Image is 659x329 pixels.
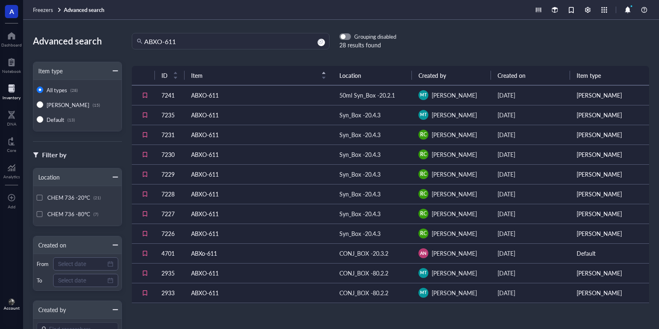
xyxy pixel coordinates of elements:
div: DNA [7,121,16,126]
td: 7241 [155,85,185,105]
span: RC [420,190,427,198]
div: Syn_Box -20.4.3 [339,130,381,139]
td: 2935 [155,263,185,283]
td: [PERSON_NAME] [570,125,649,145]
span: Item [191,71,316,80]
a: Notebook [2,56,21,74]
td: Default [570,243,649,263]
td: 7229 [155,164,185,184]
td: ABXO-611 [185,184,333,204]
th: Created by [412,66,491,85]
td: ABXO-611 [185,105,333,125]
td: [PERSON_NAME] [570,85,649,105]
div: [DATE] [498,130,563,139]
td: 4701 [155,243,185,263]
span: [PERSON_NAME] [432,131,477,139]
td: [PERSON_NAME] [570,283,649,303]
div: Inventory [2,95,21,100]
img: 194d251f-2f82-4463-8fb8-8f750e7a68d2.jpeg [8,299,15,305]
div: Syn_Box -20.4.3 [339,110,381,119]
div: Item type [33,66,63,75]
td: ABXo-611 [185,243,333,263]
div: CONJ_BOX -20.3.2 [339,249,388,258]
div: To [37,277,50,284]
td: ABXO-611 [185,164,333,184]
span: AN [420,250,426,257]
span: Default [47,116,64,124]
td: [PERSON_NAME] [570,105,649,125]
span: MT [420,270,426,276]
td: 7231 [155,125,185,145]
a: Freezers [33,6,62,14]
input: Select date [58,259,106,268]
span: CHEM 736 -20°C [47,194,90,201]
div: [DATE] [498,91,563,100]
div: Analytics [3,174,20,179]
span: [PERSON_NAME] [432,150,477,159]
a: Core [7,135,16,153]
td: [PERSON_NAME] [570,303,649,322]
td: 7227 [155,204,185,224]
div: From [37,260,50,268]
div: Filter by [42,149,66,160]
td: 7230 [155,145,185,164]
span: All types [47,86,67,94]
div: Syn_Box -20.4.3 [339,170,381,179]
span: [PERSON_NAME] [432,249,477,257]
span: [PERSON_NAME] [432,91,477,99]
span: RC [420,131,427,138]
div: Syn_Box -20.4.3 [339,189,381,198]
span: [PERSON_NAME] [47,101,89,109]
td: ABXO-611 [185,303,333,322]
span: [PERSON_NAME] [432,269,477,277]
div: 50ml Syn_Box -20.2.1 [339,91,395,100]
span: RC [420,230,427,237]
div: [DATE] [498,150,563,159]
th: ID [155,66,185,85]
div: Advanced search [33,33,122,49]
div: Grouping disabled [354,33,396,40]
div: [DATE] [498,268,563,278]
span: RC [420,210,427,217]
div: Notebook [2,69,21,74]
span: RC [420,170,427,178]
td: [PERSON_NAME] [570,145,649,164]
div: Syn_Box -20.4.3 [339,150,381,159]
div: (28) [70,88,78,93]
a: Inventory [2,82,21,100]
div: Add [8,204,16,209]
span: ID [161,71,168,80]
td: [PERSON_NAME] [570,164,649,184]
td: [PERSON_NAME] [570,224,649,243]
td: [PERSON_NAME] [570,204,649,224]
span: [PERSON_NAME] [432,170,477,178]
span: [PERSON_NAME] [432,229,477,238]
div: (15) [93,103,100,107]
a: Dashboard [1,29,22,47]
td: [PERSON_NAME] [570,263,649,283]
th: Location [333,66,412,85]
th: Created on [491,66,570,85]
div: (7) [93,212,98,217]
td: ABXO-611 [185,204,333,224]
a: DNA [7,108,16,126]
td: ABXO-611 [185,145,333,164]
div: Core [7,148,16,153]
span: [PERSON_NAME] [432,210,477,218]
td: ABXO-611 [185,263,333,283]
a: Analytics [3,161,20,179]
td: 2929 [155,303,185,322]
div: CONJ_BOX -80.2.2 [339,288,388,297]
div: Dashboard [1,42,22,47]
td: ABXO-611 [185,283,333,303]
th: Item type [570,66,649,85]
div: [DATE] [498,288,563,297]
td: 7228 [155,184,185,204]
span: MT [420,112,426,118]
div: Syn_Box -20.4.3 [339,229,381,238]
div: (21) [93,195,101,200]
div: [DATE] [498,189,563,198]
div: [DATE] [498,249,563,258]
td: ABXO-611 [185,125,333,145]
td: 7226 [155,224,185,243]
